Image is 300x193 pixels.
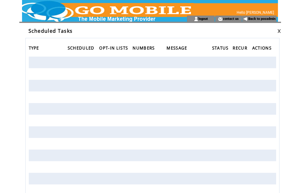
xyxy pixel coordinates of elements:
span: TYPE [29,44,41,54]
span: SCHEDULED [68,44,96,54]
a: MESSAGE [167,46,189,50]
a: logout [198,17,208,20]
a: contact us [223,17,239,20]
span: ACTIONS [252,44,273,54]
span: MESSAGE [167,44,189,54]
span: NUMBERS [133,44,156,54]
a: NUMBERS [133,46,156,50]
a: STATUS [212,46,230,50]
a: OPT-IN LISTS [99,46,129,50]
a: TYPE [29,46,41,50]
span: OPT-IN LISTS [99,44,129,54]
a: SCHEDULED [68,46,96,50]
a: Back to posadmin [248,17,276,21]
a: RECUR [233,46,249,50]
img: contact_us_icon.gif [218,17,223,21]
img: account_icon.gif [194,17,198,21]
span: Scheduled Tasks [28,28,73,34]
span: Hello [PERSON_NAME] [237,10,274,15]
span: STATUS [212,44,230,54]
img: backArrow.gif [243,17,248,21]
span: RECUR [233,44,249,54]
